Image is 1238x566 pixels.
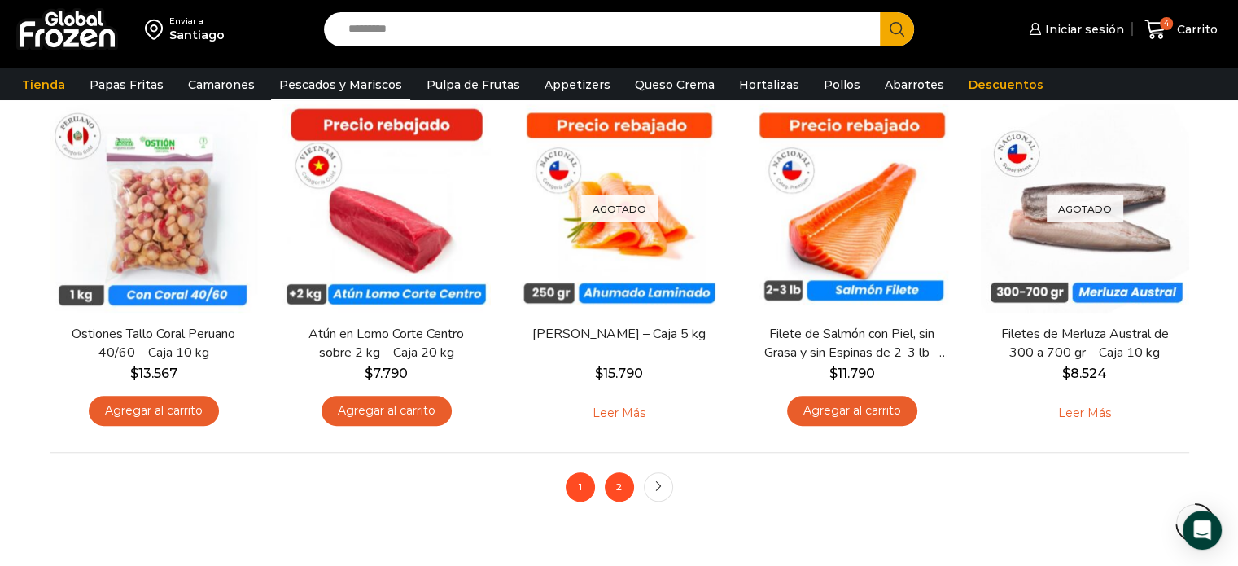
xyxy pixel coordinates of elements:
[627,69,723,100] a: Queso Crema
[271,69,410,100] a: Pescados y Mariscos
[880,12,914,46] button: Search button
[1047,195,1123,222] p: Agotado
[1033,396,1136,430] a: Leé más sobre “Filetes de Merluza Austral de 300 a 700 gr - Caja 10 kg”
[14,69,73,100] a: Tienda
[145,15,169,43] img: address-field-icon.svg
[1183,511,1222,550] div: Open Intercom Messenger
[816,69,868,100] a: Pollos
[595,366,603,381] span: $
[605,472,634,502] a: 2
[59,325,247,362] a: Ostiones Tallo Coral Peruano 40/60 – Caja 10 kg
[581,195,658,222] p: Agotado
[180,69,263,100] a: Camarones
[567,396,671,430] a: Leé más sobre “Salmón Ahumado Laminado - Caja 5 kg”
[1160,17,1173,30] span: 4
[292,325,479,362] a: Atún en Lomo Corte Centro sobre 2 kg – Caja 20 kg
[130,366,138,381] span: $
[322,396,452,426] a: Agregar al carrito: “Atún en Lomo Corte Centro sobre 2 kg - Caja 20 kg”
[991,325,1178,362] a: Filetes de Merluza Austral de 300 a 700 gr – Caja 10 kg
[1173,21,1218,37] span: Carrito
[1140,11,1222,49] a: 4 Carrito
[169,15,225,27] div: Enviar a
[89,396,219,426] a: Agregar al carrito: “Ostiones Tallo Coral Peruano 40/60 - Caja 10 kg”
[525,325,712,344] a: [PERSON_NAME] – Caja 5 kg
[1062,366,1070,381] span: $
[365,366,408,381] bdi: 7.790
[758,325,945,362] a: Filete de Salmón con Piel, sin Grasa y sin Espinas de 2-3 lb – Premium – Caja 10 kg
[595,366,643,381] bdi: 15.790
[418,69,528,100] a: Pulpa de Frutas
[365,366,373,381] span: $
[829,366,838,381] span: $
[829,366,875,381] bdi: 11.790
[536,69,619,100] a: Appetizers
[787,396,917,426] a: Agregar al carrito: “Filete de Salmón con Piel, sin Grasa y sin Espinas de 2-3 lb - Premium - Caj...
[1062,366,1107,381] bdi: 8.524
[960,69,1052,100] a: Descuentos
[169,27,225,43] div: Santiago
[1025,13,1124,46] a: Iniciar sesión
[731,69,807,100] a: Hortalizas
[877,69,952,100] a: Abarrotes
[81,69,172,100] a: Papas Fritas
[566,472,595,502] span: 1
[130,366,177,381] bdi: 13.567
[1041,21,1124,37] span: Iniciar sesión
